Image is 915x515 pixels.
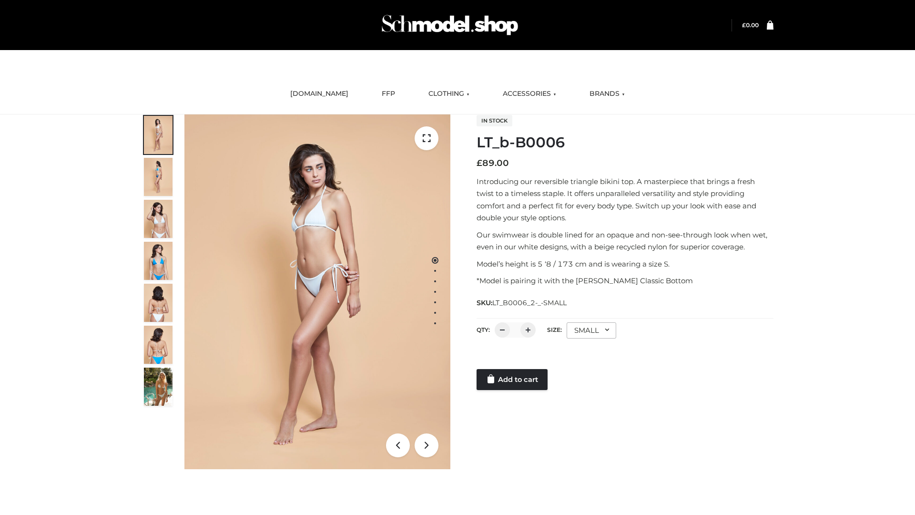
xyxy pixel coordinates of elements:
[283,83,356,104] a: [DOMAIN_NAME]
[144,116,173,154] img: ArielClassicBikiniTop_CloudNine_AzureSky_OW114ECO_1-scaled.jpg
[144,368,173,406] img: Arieltop_CloudNine_AzureSky2.jpg
[477,175,773,224] p: Introducing our reversible triangle bikini top. A masterpiece that brings a fresh twist to a time...
[477,229,773,253] p: Our swimwear is double lined for an opaque and non-see-through look when wet, even in our white d...
[477,134,773,151] h1: LT_b-B0006
[567,322,616,339] div: SMALL
[742,21,759,29] bdi: 0.00
[477,158,509,168] bdi: 89.00
[144,284,173,322] img: ArielClassicBikiniTop_CloudNine_AzureSky_OW114ECO_7-scaled.jpg
[477,158,482,168] span: £
[477,369,548,390] a: Add to cart
[144,158,173,196] img: ArielClassicBikiniTop_CloudNine_AzureSky_OW114ECO_2-scaled.jpg
[742,21,759,29] a: £0.00
[375,83,402,104] a: FFP
[492,299,567,307] span: LT_B0006_2-_-SMALL
[477,297,568,309] span: SKU:
[742,21,746,29] span: £
[144,326,173,364] img: ArielClassicBikiniTop_CloudNine_AzureSky_OW114ECO_8-scaled.jpg
[144,242,173,280] img: ArielClassicBikiniTop_CloudNine_AzureSky_OW114ECO_4-scaled.jpg
[496,83,563,104] a: ACCESSORIES
[582,83,632,104] a: BRANDS
[477,258,773,270] p: Model’s height is 5 ‘8 / 173 cm and is wearing a size S.
[477,115,512,126] span: In stock
[477,326,490,333] label: QTY:
[547,326,562,333] label: Size:
[421,83,477,104] a: CLOTHING
[378,6,521,44] img: Schmodel Admin 964
[477,275,773,287] p: *Model is pairing it with the [PERSON_NAME] Classic Bottom
[184,114,450,469] img: ArielClassicBikiniTop_CloudNine_AzureSky_OW114ECO_1
[144,200,173,238] img: ArielClassicBikiniTop_CloudNine_AzureSky_OW114ECO_3-scaled.jpg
